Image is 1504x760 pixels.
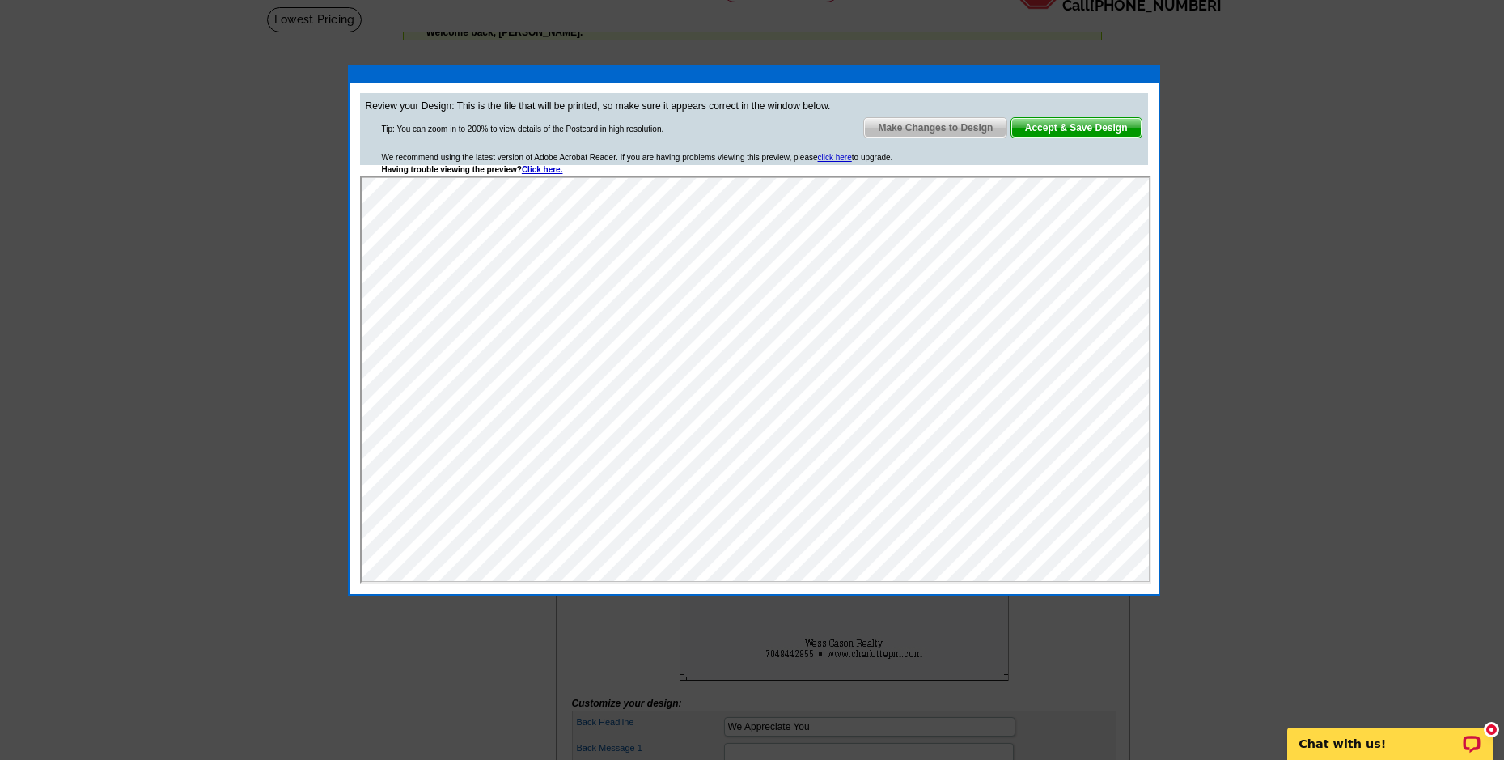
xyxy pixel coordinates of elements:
[864,118,1006,138] span: Make Changes to Design
[522,165,563,174] a: Click here.
[382,151,893,176] div: We recommend using the latest version of Adobe Acrobat Reader. If you are having problems viewing...
[382,123,664,135] div: Tip: You can zoom in to 200% to view details of the Postcard in high resolution.
[382,165,563,174] strong: Having trouble viewing the preview?
[818,153,852,162] a: click here
[360,93,1148,165] div: Review your Design: This is the file that will be printed, so make sure it appears correct in the...
[1011,118,1142,138] span: Accept & Save Design
[1277,709,1504,760] iframe: LiveChat chat widget
[1010,117,1142,138] a: Accept & Save Design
